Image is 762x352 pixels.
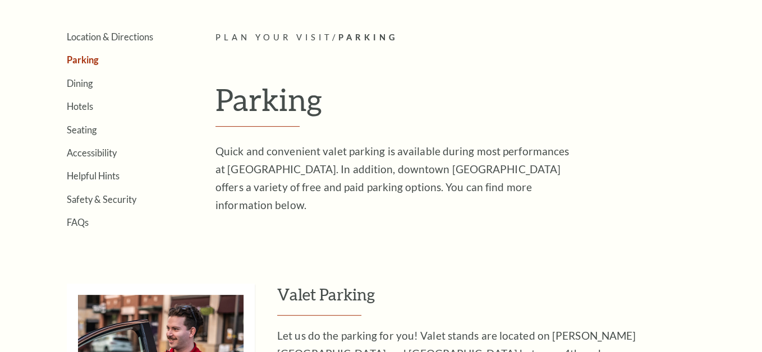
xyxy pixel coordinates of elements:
a: Seating [67,124,97,135]
span: Parking [338,33,398,42]
h3: Valet Parking [277,284,729,316]
a: Parking [67,54,99,65]
h1: Parking [215,81,729,127]
p: / [215,31,729,45]
span: Plan Your Visit [215,33,332,42]
a: Accessibility [67,147,117,158]
p: Quick and convenient valet parking is available during most performances at [GEOGRAPHIC_DATA]. In... [215,142,580,214]
a: Helpful Hints [67,170,120,181]
a: Hotels [67,101,93,112]
a: FAQs [67,217,89,228]
a: Dining [67,78,93,89]
a: Location & Directions [67,31,153,42]
a: Safety & Security [67,194,136,205]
